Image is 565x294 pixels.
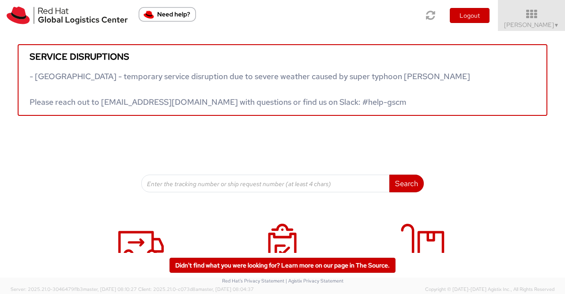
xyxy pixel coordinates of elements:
[389,175,424,192] button: Search
[83,286,137,292] span: master, [DATE] 08:10:27
[222,278,284,284] a: Red Hat's Privacy Statement
[198,286,254,292] span: master, [DATE] 08:04:37
[138,286,254,292] span: Client: 2025.21.0-c073d8a
[450,8,490,23] button: Logout
[554,22,559,29] span: ▼
[30,71,470,107] span: - [GEOGRAPHIC_DATA] - temporary service disruption due to severe weather caused by super typhoon ...
[11,286,137,292] span: Server: 2025.21.0-3046479f1b3
[169,258,395,273] a: Didn't find what you were looking for? Learn more on our page in The Source.
[504,21,559,29] span: [PERSON_NAME]
[30,52,535,61] h5: Service disruptions
[18,44,547,116] a: Service disruptions - [GEOGRAPHIC_DATA] - temporary service disruption due to severe weather caus...
[286,278,343,284] a: | Agistix Privacy Statement
[141,175,390,192] input: Enter the tracking number or ship request number (at least 4 chars)
[425,286,554,293] span: Copyright © [DATE]-[DATE] Agistix Inc., All Rights Reserved
[139,7,196,22] button: Need help?
[7,7,128,24] img: rh-logistics-00dfa346123c4ec078e1.svg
